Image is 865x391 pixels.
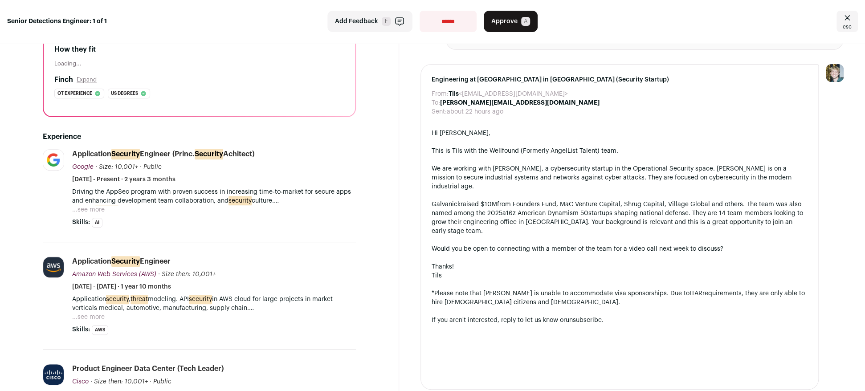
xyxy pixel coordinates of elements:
[95,164,138,170] span: · Size: 10,001+
[440,100,600,106] b: [PERSON_NAME][EMAIL_ADDRESS][DOMAIN_NAME]
[131,294,148,304] mark: threat
[140,163,142,171] span: ·
[327,11,412,32] button: Add Feedback F
[72,218,90,227] span: Skills:
[432,316,808,325] div: If you aren't interested, reply to let us know or .
[432,75,808,84] span: Engineering at [GEOGRAPHIC_DATA] in [GEOGRAPHIC_DATA] (Security Startup)
[432,90,449,98] dt: From:
[432,98,440,107] dt: To:
[7,17,107,26] strong: Senior Detections Engineer: 1 of 1
[92,218,102,228] li: AI
[484,11,538,32] button: Approve A
[432,244,808,253] div: Would you be open to connecting with a member of the team for a video call next week to discuss?
[54,60,344,67] div: Loading...
[153,379,171,385] span: Public
[72,187,356,205] p: Driving the AppSec program with proven success in increasing time-to-market for secure apps and e...
[447,107,503,116] dd: about 22 hours ago
[111,149,140,159] mark: Security
[54,74,73,85] h2: Finch
[382,17,391,26] span: F
[72,175,175,184] span: [DATE] - Present · 2 years 3 months
[143,164,162,170] span: Public
[72,364,224,374] div: Product Engineer Data Center (Tech Leader)
[432,271,808,280] div: Tils
[72,282,171,291] span: [DATE] - [DATE] · 1 year 10 months
[77,76,97,83] button: Expand
[72,379,89,385] span: Cisco
[150,377,151,386] span: ·
[72,271,156,277] span: Amazon Web Services (AWS)
[72,149,254,159] div: Application Engineer (Princ. Achitect)
[228,196,252,206] mark: security
[521,17,530,26] span: A
[432,262,808,271] div: Thanks!
[432,147,808,155] div: This is Tils with the Wellfound (Formerly AngelList Talent) team.
[449,90,568,98] dd: <[EMAIL_ADDRESS][DOMAIN_NAME]>
[111,89,138,98] span: Us degrees
[106,294,129,304] mark: security
[189,294,212,304] mark: security
[158,271,216,277] span: · Size then: 10,001+
[449,91,459,97] b: Tils
[843,23,852,30] span: esc
[826,64,844,82] img: 6494470-medium_jpg
[432,164,808,191] div: We are working with [PERSON_NAME], a cybersecurity startup in the Operational Security space. [PE...
[72,205,105,214] button: ...see more
[566,317,602,323] a: unsubscribe
[90,379,148,385] span: · Size then: 10,001+
[43,364,64,385] img: d9f8571823f42487d06c0a2b32587fc76af568bc68ffee623e147147d74b258d.jpg
[43,131,356,142] h2: Experience
[491,17,518,26] span: Approve
[836,11,858,32] a: Close
[432,200,808,236] div: Galvanick from Founders Fund, MaC Venture Capital, Shrug Capital, Village Global and others. The ...
[43,257,64,277] img: a11044fc5a73db7429cab08e8b8ffdb841ee144be2dff187cdde6ecf1061de85.jpg
[57,89,92,98] span: Ot experience
[502,210,588,216] a: a16z American Dynamism 50
[72,164,94,170] span: Google
[432,107,447,116] dt: Sent:
[111,256,140,267] mark: Security
[72,295,356,313] p: Application , modeling. API in AWS cloud for large projects in market verticals medical, automoti...
[432,289,808,307] div: *Please note that [PERSON_NAME] is unable to accommodate visa sponsorships. Due to requirements, ...
[43,150,64,170] img: 8d2c6156afa7017e60e680d3937f8205e5697781b6c771928cb24e9df88505de.jpg
[432,129,808,138] div: Hi [PERSON_NAME],
[690,290,702,297] a: ITAR
[195,149,223,159] mark: Security
[72,257,171,266] div: Application Engineer
[461,201,497,208] a: raised $10M
[95,205,118,215] mark: security
[54,44,344,55] h2: How they fit
[72,313,105,322] button: ...see more
[72,325,90,334] span: Skills:
[335,17,378,26] span: Add Feedback
[92,325,108,335] li: AWS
